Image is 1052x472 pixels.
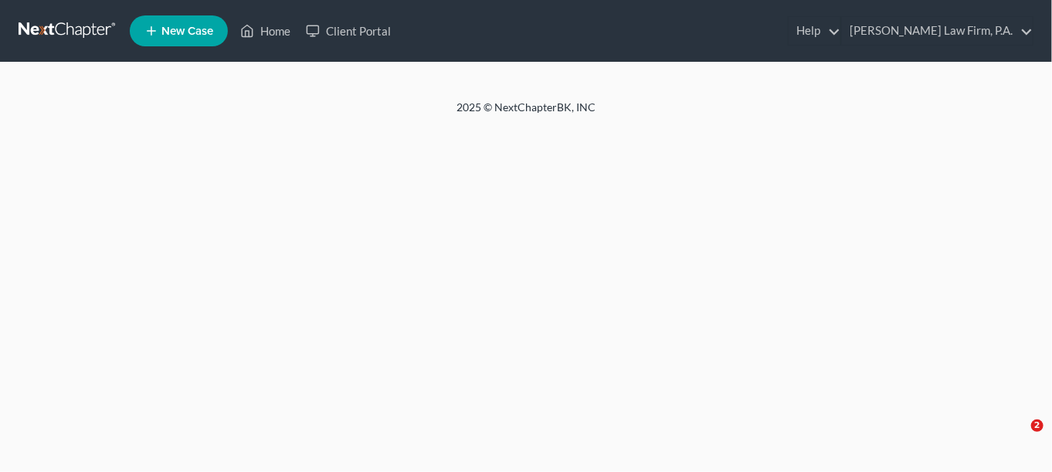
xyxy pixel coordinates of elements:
[842,17,1033,45] a: [PERSON_NAME] Law Firm, P.A.
[1031,419,1044,432] span: 2
[130,15,228,46] new-legal-case-button: New Case
[789,17,840,45] a: Help
[999,419,1037,457] iframe: Intercom live chat
[298,17,399,45] a: Client Portal
[232,17,298,45] a: Home
[86,100,966,127] div: 2025 © NextChapterBK, INC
